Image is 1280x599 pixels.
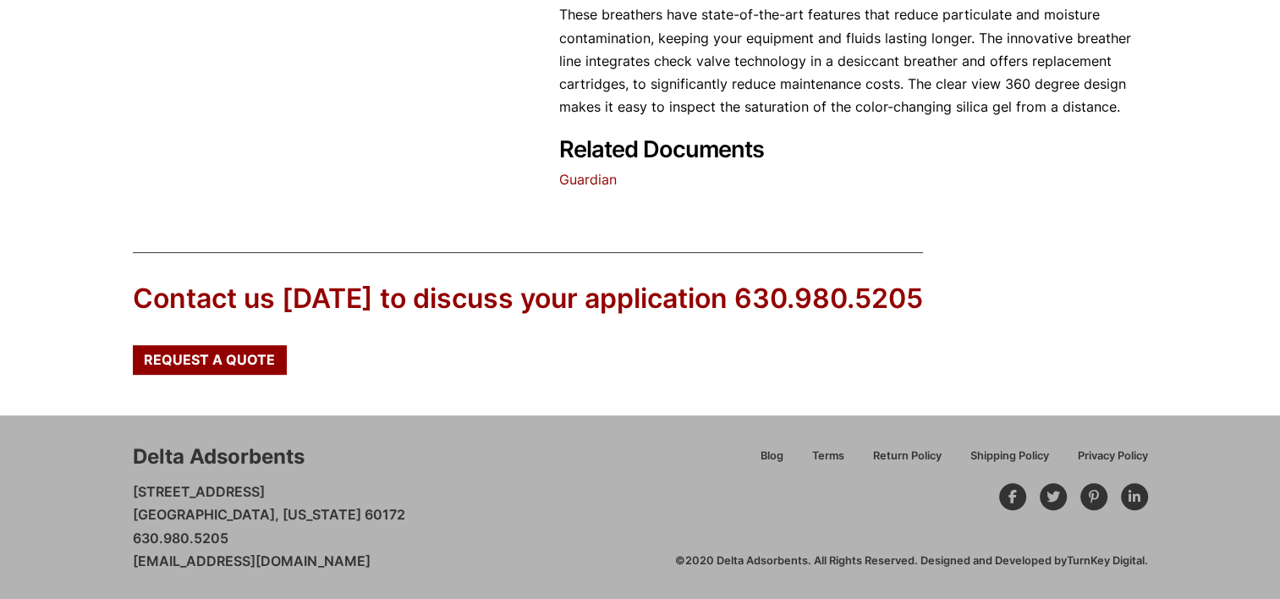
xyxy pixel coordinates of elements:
span: Terms [812,451,844,462]
a: Terms [798,447,859,476]
a: Return Policy [859,447,956,476]
span: Privacy Policy [1078,451,1148,462]
p: [STREET_ADDRESS] [GEOGRAPHIC_DATA], [US_STATE] 60172 630.980.5205 [133,481,405,573]
div: Contact us [DATE] to discuss your application 630.980.5205 [133,280,923,318]
a: Blog [746,447,798,476]
a: Privacy Policy [1063,447,1148,476]
span: Blog [761,451,783,462]
span: Shipping Policy [970,451,1049,462]
a: TurnKey Digital [1067,554,1145,567]
a: Shipping Policy [956,447,1063,476]
span: Return Policy [873,451,942,462]
a: Guardian [559,171,617,188]
a: [EMAIL_ADDRESS][DOMAIN_NAME] [133,552,371,569]
div: ©2020 Delta Adsorbents. All Rights Reserved. Designed and Developed by . [675,553,1148,569]
a: Request a Quote [133,345,287,374]
span: Request a Quote [144,353,275,366]
div: Delta Adsorbents [133,442,305,471]
p: These breathers have state-of-the-art features that reduce particulate and moisture contamination... [559,3,1148,118]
